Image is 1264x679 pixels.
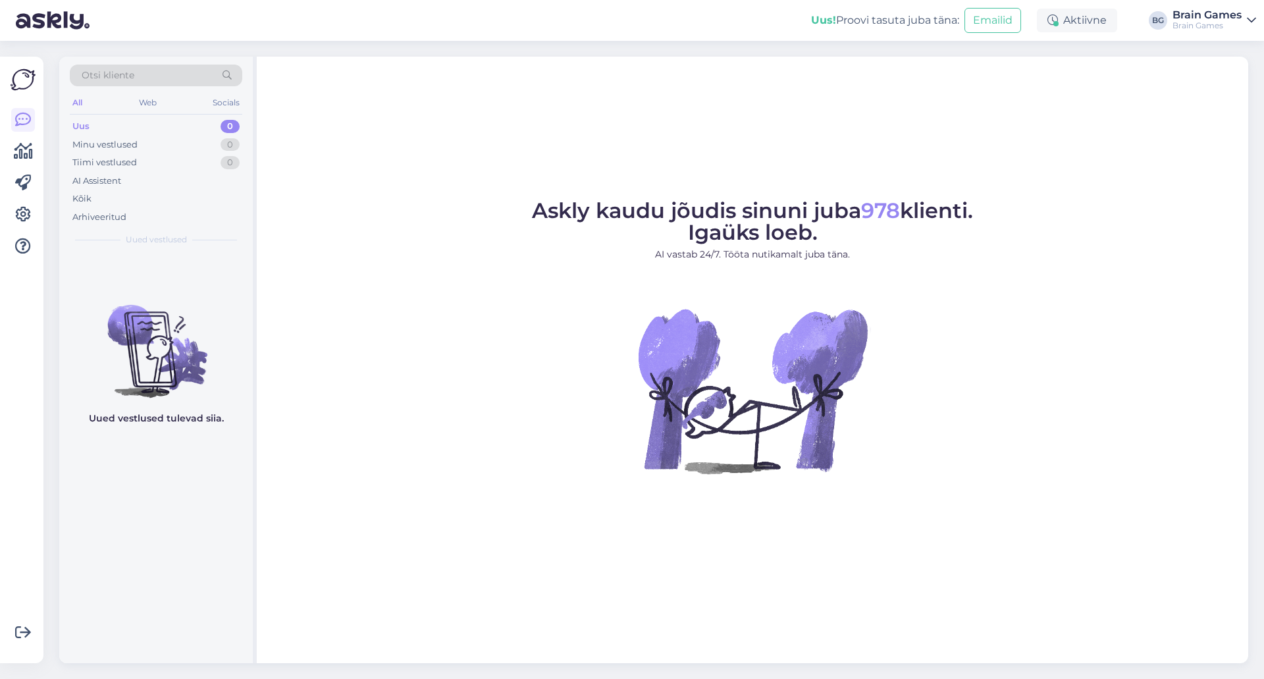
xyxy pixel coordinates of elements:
span: Otsi kliente [82,68,134,82]
div: Socials [210,94,242,111]
div: Web [136,94,159,111]
div: Proovi tasuta juba täna: [811,13,959,28]
button: Emailid [964,8,1021,33]
p: AI vastab 24/7. Tööta nutikamalt juba täna. [532,248,973,261]
div: 0 [221,138,240,151]
div: Arhiveeritud [72,211,126,224]
div: Brain Games [1172,10,1242,20]
img: Askly Logo [11,67,36,92]
div: Kõik [72,192,92,205]
img: No Chat active [634,272,871,509]
div: Tiimi vestlused [72,156,137,169]
a: Brain GamesBrain Games [1172,10,1256,31]
div: 0 [221,120,240,133]
b: Uus! [811,14,836,26]
span: 978 [861,198,900,223]
div: All [70,94,85,111]
div: AI Assistent [72,175,121,188]
p: Uued vestlused tulevad siia. [89,412,224,425]
div: Aktiivne [1037,9,1117,32]
div: Minu vestlused [72,138,138,151]
img: No chats [59,281,253,400]
div: Brain Games [1172,20,1242,31]
span: Askly kaudu jõudis sinuni juba klienti. Igaüks loeb. [532,198,973,245]
div: BG [1149,11,1167,30]
div: Uus [72,120,90,133]
span: Uued vestlused [126,234,187,246]
div: 0 [221,156,240,169]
